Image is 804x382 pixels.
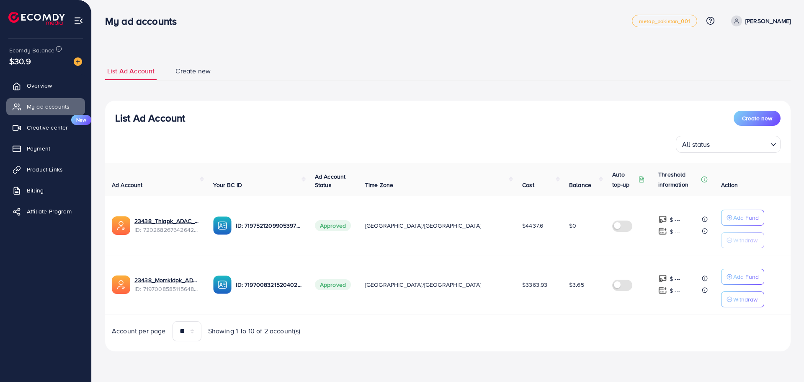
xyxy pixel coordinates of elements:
[71,115,91,125] span: New
[658,286,667,295] img: top-up amount
[713,137,767,151] input: Search for option
[315,220,351,231] span: Approved
[27,186,44,195] span: Billing
[134,226,200,234] span: ID: 7202682676426424321
[315,279,351,290] span: Approved
[134,285,200,293] span: ID: 7197008585115648001
[27,123,68,132] span: Creative center
[745,16,791,26] p: [PERSON_NAME]
[733,272,759,282] p: Add Fund
[8,12,65,25] img: logo
[6,98,85,115] a: My ad accounts
[768,344,798,376] iframe: Chat
[721,181,738,189] span: Action
[670,226,680,236] p: $ ---
[134,217,200,234] div: <span class='underline'>23438_Thiapk_ADAC_1677011044986</span></br>7202682676426424321
[734,111,781,126] button: Create new
[639,18,690,24] span: metap_pakistan_001
[733,235,758,245] p: Withdraw
[569,221,576,230] span: $0
[658,274,667,283] img: top-up amount
[365,181,393,189] span: Time Zone
[658,169,699,190] p: Threshold information
[112,326,166,336] span: Account per page
[658,215,667,224] img: top-up amount
[632,15,697,27] a: metap_pakistan_001
[213,275,232,294] img: ic-ba-acc.ded83a64.svg
[670,274,680,284] p: $ ---
[365,281,482,289] span: [GEOGRAPHIC_DATA]/[GEOGRAPHIC_DATA]
[522,281,547,289] span: $3363.93
[105,15,183,27] h3: My ad accounts
[6,182,85,199] a: Billing
[213,181,242,189] span: Your BC ID
[522,221,543,230] span: $4437.6
[9,46,54,55] span: Ecomdy Balance
[112,275,130,294] img: ic-ads-acc.e4c84228.svg
[6,161,85,178] a: Product Links
[721,210,764,226] button: Add Fund
[658,227,667,236] img: top-up amount
[733,294,758,304] p: Withdraw
[721,269,764,285] button: Add Fund
[315,172,346,189] span: Ad Account Status
[6,140,85,157] a: Payment
[74,16,83,26] img: menu
[27,165,63,174] span: Product Links
[6,77,85,94] a: Overview
[175,66,211,76] span: Create new
[680,138,712,151] span: All status
[74,57,82,66] img: image
[236,280,301,290] p: ID: 7197008321520402434
[134,276,200,293] div: <span class='underline'>23438_Momkidpk_ADAC_1675684161705</span></br>7197008585115648001
[569,181,591,189] span: Balance
[569,281,584,289] span: $3.65
[6,203,85,220] a: Affiliate Program
[670,286,680,296] p: $ ---
[676,136,781,153] div: Search for option
[27,144,50,153] span: Payment
[134,276,200,284] a: 23438_Momkidpk_ADAC_1675684161705
[213,216,232,235] img: ic-ba-acc.ded83a64.svg
[208,326,301,336] span: Showing 1 To 10 of 2 account(s)
[115,112,185,124] h3: List Ad Account
[6,119,85,136] a: Creative centerNew
[721,291,764,307] button: Withdraw
[236,221,301,231] p: ID: 7197521209905397762
[27,102,70,111] span: My ad accounts
[134,217,200,225] a: 23438_Thiapk_ADAC_1677011044986
[670,215,680,225] p: $ ---
[27,81,52,90] span: Overview
[728,16,791,26] a: [PERSON_NAME]
[27,207,72,216] span: Affiliate Program
[112,181,143,189] span: Ad Account
[9,55,31,67] span: $30.9
[742,114,772,122] span: Create new
[107,66,155,76] span: List Ad Account
[612,169,636,190] p: Auto top-up
[365,221,482,230] span: [GEOGRAPHIC_DATA]/[GEOGRAPHIC_DATA]
[522,181,534,189] span: Cost
[112,216,130,235] img: ic-ads-acc.e4c84228.svg
[733,213,759,223] p: Add Fund
[721,232,764,248] button: Withdraw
